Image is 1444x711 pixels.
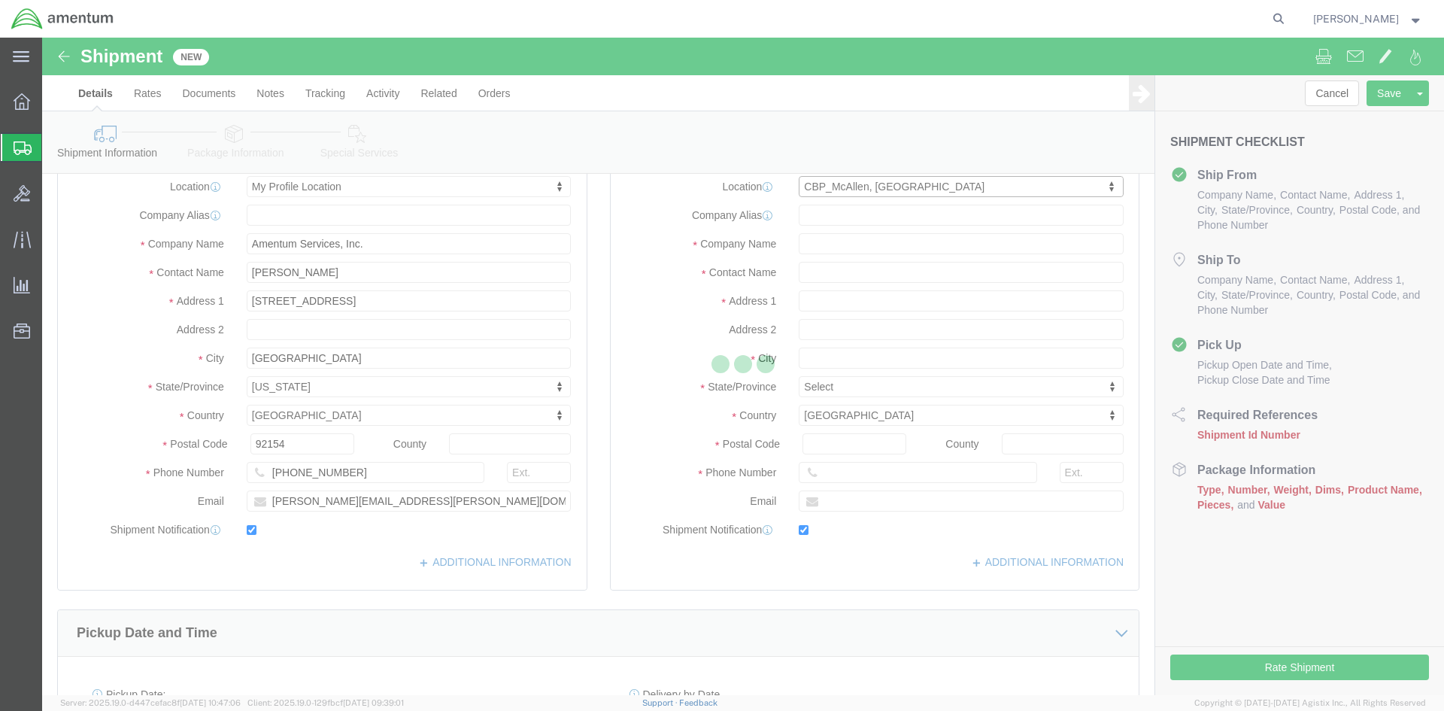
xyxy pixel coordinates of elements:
button: [PERSON_NAME] [1312,10,1424,28]
img: logo [11,8,114,30]
a: Feedback [679,698,717,707]
span: Robyn Williams [1313,11,1399,27]
span: Copyright © [DATE]-[DATE] Agistix Inc., All Rights Reserved [1194,697,1426,709]
span: [DATE] 10:47:06 [180,698,241,707]
span: Client: 2025.19.0-129fbcf [247,698,404,707]
a: Support [642,698,680,707]
span: Server: 2025.19.0-d447cefac8f [60,698,241,707]
span: [DATE] 09:39:01 [343,698,404,707]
